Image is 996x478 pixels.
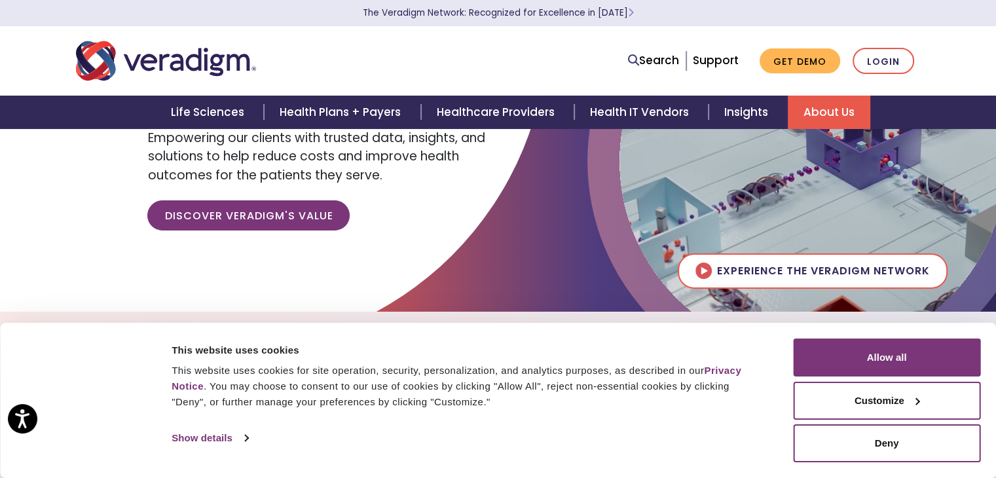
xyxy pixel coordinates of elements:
[760,48,840,74] a: Get Demo
[264,96,420,129] a: Health Plans + Payers
[256,317,402,350] a: Explore Solutions
[402,317,576,350] a: The Veradigm Network
[172,363,764,410] div: This website uses cookies for site operation, security, personalization, and analytics purposes, ...
[660,317,741,350] a: Careers
[172,342,764,358] div: This website uses cookies
[421,96,574,129] a: Healthcare Providers
[628,52,679,69] a: Search
[793,339,980,377] button: Allow all
[576,317,660,350] a: Insights
[76,39,256,83] img: Veradigm logo
[628,7,634,19] span: Learn More
[793,382,980,420] button: Customize
[172,428,248,448] a: Show details
[363,7,634,19] a: The Veradigm Network: Recognized for Excellence in [DATE]Learn More
[155,96,264,129] a: Life Sciences
[788,96,870,129] a: About Us
[709,96,788,129] a: Insights
[853,48,914,75] a: Login
[693,52,739,68] a: Support
[793,424,980,462] button: Deny
[147,129,485,184] span: Empowering our clients with trusted data, insights, and solutions to help reduce costs and improv...
[147,200,350,230] a: Discover Veradigm's Value
[574,96,709,129] a: Health IT Vendors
